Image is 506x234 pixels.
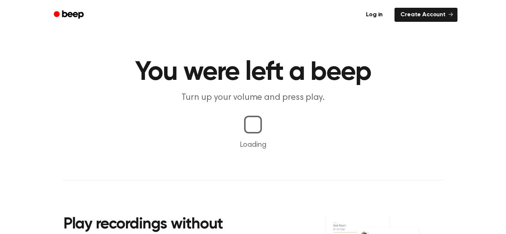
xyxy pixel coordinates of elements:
a: Log in [359,6,390,23]
a: Create Account [395,8,457,22]
p: Turn up your volume and press play. [111,92,395,104]
a: Beep [49,8,90,22]
h1: You were left a beep [63,59,443,86]
p: Loading [9,139,497,150]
